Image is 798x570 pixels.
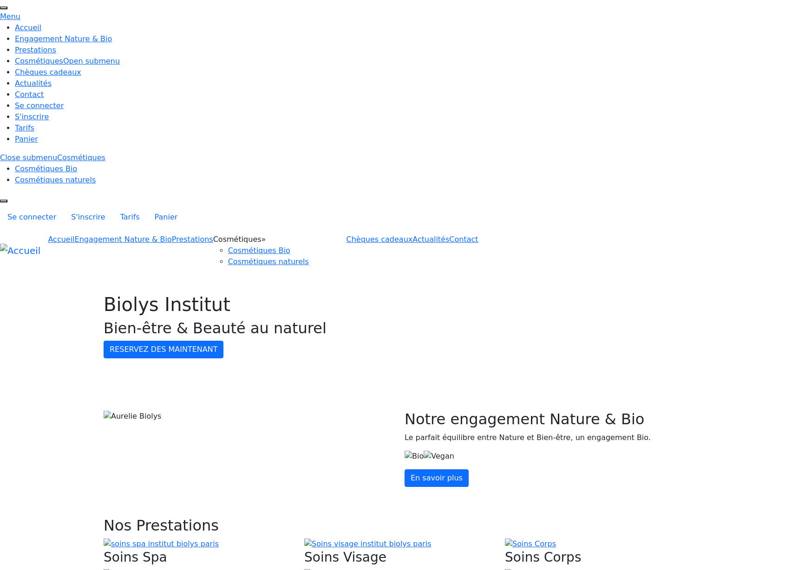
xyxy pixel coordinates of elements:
a: Cosmétiques Bio [228,246,290,255]
h2: Bien-être & Beauté au naturel [104,319,497,337]
a: Contact [15,90,44,99]
span: » [262,235,266,244]
a: Tarifs [113,208,147,227]
a: Cosmétiques naturels [15,175,96,184]
img: soins spa institut biolys paris [104,538,219,550]
a: Prestations [15,45,56,54]
a: Tarifs [15,123,34,132]
a: Se connecter [15,101,64,110]
a: Accueil [15,23,41,32]
img: Soins Corps [505,538,556,550]
a: Engagement Nature & Bio [15,34,112,43]
a: Cosmétiques [15,57,120,65]
a: Contact [449,235,478,244]
span: Open submenu [63,57,120,65]
span: Cosmétiques [57,153,105,162]
a: Actualités [15,79,52,88]
a: Chèques cadeaux [347,235,413,244]
div: Soins Spa [104,550,293,565]
h2: Notre engagement Nature & Bio [405,410,694,428]
a: S'inscrire [15,112,49,121]
a: Engagement Nature & Bio [75,235,172,244]
a: En savoir plus [405,469,469,487]
span: Cosmétiques [213,235,266,244]
span: Biolys Institut [104,294,230,315]
a: S'inscrire [64,208,112,227]
a: Panier [15,135,38,143]
a: RESERVEZ DES MAINTENANT [104,341,223,358]
p: Le parfait équilibre entre Nature et Bien-être, un engagement Bio. [405,432,694,443]
img: Vegan [424,451,454,462]
div: Soins Visage [304,550,494,565]
a: Chèques cadeaux [15,68,81,77]
a: Prestations [172,235,213,244]
div: Soins Corps [505,550,694,565]
img: Bio [405,451,424,462]
a: Panier [147,208,185,227]
img: Aurelie Biolys [104,411,161,422]
img: Soins visage institut biolys paris [304,538,432,550]
a: Cosmétiques naturels [228,257,309,266]
a: Accueil [48,235,74,244]
h2: Nos Prestations [104,517,694,534]
a: Actualités [412,235,449,244]
a: Cosmétiques Bio [15,164,77,173]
